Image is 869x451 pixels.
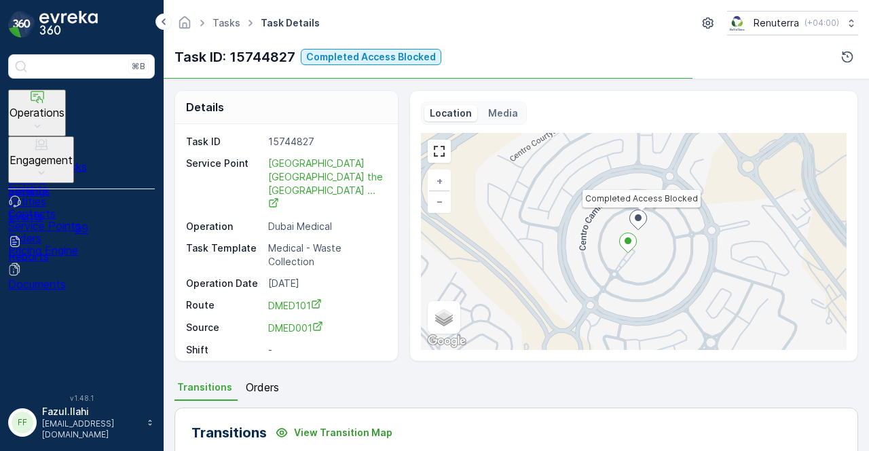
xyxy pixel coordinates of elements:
p: Media [488,106,518,120]
p: Dubai Medical [268,220,384,233]
a: Reports [8,237,155,262]
a: Homepage [177,20,192,32]
a: Dubai London the Villa Clinic ... [268,156,386,211]
p: Renuterra [754,16,799,30]
a: Insights [8,183,155,195]
p: 15744827 [268,135,384,149]
p: Reports [8,250,155,262]
a: Tasks [212,17,240,28]
p: Completed Access Blocked [306,50,436,64]
p: Operation Date [186,277,263,290]
p: Documents [8,278,155,290]
span: DMED001 [268,322,323,334]
p: [EMAIL_ADDRESS][DOMAIN_NAME] [42,418,140,440]
a: Open this area in Google Maps (opens a new window) [424,332,469,350]
a: DMED001 [268,321,384,335]
img: logo_dark-DEwI_e13.png [39,11,98,38]
p: Engagement [10,154,73,166]
p: Operation [186,220,263,233]
a: Zoom Out [429,191,449,212]
span: + [437,175,443,187]
p: - [268,343,384,357]
button: Renuterra(+04:00) [727,11,858,35]
span: Transitions [177,380,232,394]
p: View Transition Map [294,426,392,439]
a: Layers [429,302,459,332]
button: View Transition Map [267,422,401,444]
button: Engagement [8,136,74,183]
button: Operations [8,90,66,136]
span: Orders [246,381,279,393]
p: Service Point [186,157,263,212]
p: ⌘B [132,61,145,72]
p: Details [186,99,224,115]
p: Operations [10,106,64,119]
button: FFFazul.Ilahi[EMAIL_ADDRESS][DOMAIN_NAME] [8,405,155,440]
p: Task ID: 15744827 [174,47,295,67]
p: Shift [186,343,263,357]
div: FF [12,412,33,433]
a: DMED101 [268,298,384,313]
span: − [437,195,443,207]
p: Location [430,106,472,120]
p: ( +04:00 ) [805,18,839,28]
img: logo [8,11,35,38]
p: Fazul.Ilahi [42,405,140,418]
a: Documents [8,265,155,290]
a: Zoom In [429,171,449,191]
span: v 1.48.1 [8,394,155,402]
img: Screenshot_2024-07-26_at_13.33.01.png [727,16,748,31]
a: View Fullscreen [429,141,449,161]
p: Source [186,321,263,335]
p: Transitions [191,423,267,443]
p: Events [8,210,155,222]
span: [GEOGRAPHIC_DATA] [GEOGRAPHIC_DATA] the [GEOGRAPHIC_DATA] ... [268,157,386,210]
span: DMED101 [268,300,322,311]
p: Route [186,298,263,313]
a: Events99 [8,197,155,235]
p: 99 [75,222,88,235]
p: Medical - Waste Collection [268,241,384,269]
p: [DATE] [268,277,384,290]
img: Google [424,332,469,350]
span: Task Details [258,16,322,30]
p: Task Template [186,241,263,269]
button: Completed Access Blocked [301,49,441,65]
p: Task ID [186,135,263,149]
